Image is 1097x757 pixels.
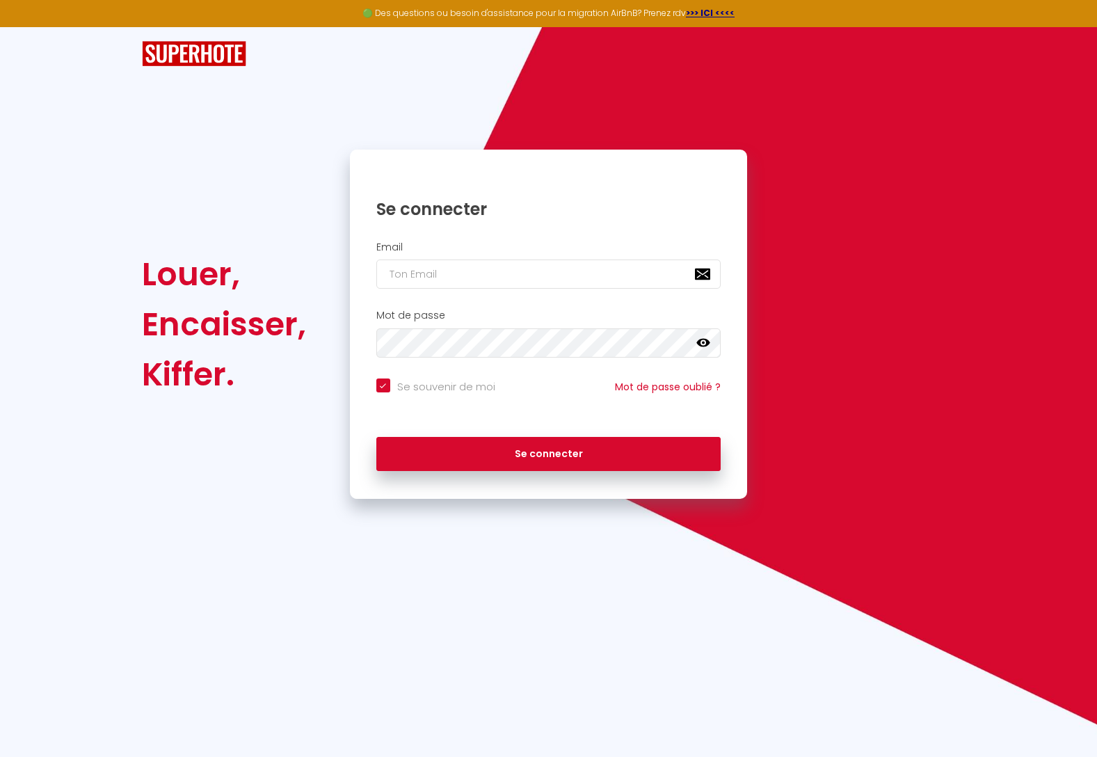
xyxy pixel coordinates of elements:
input: Ton Email [376,260,721,289]
button: Se connecter [376,437,721,472]
div: Kiffer. [142,349,306,399]
div: Encaisser, [142,299,306,349]
div: Louer, [142,249,306,299]
h2: Email [376,241,721,253]
h1: Se connecter [376,198,721,220]
a: Mot de passe oublié ? [615,380,721,394]
a: >>> ICI <<<< [686,7,735,19]
h2: Mot de passe [376,310,721,321]
img: SuperHote logo [142,41,246,67]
